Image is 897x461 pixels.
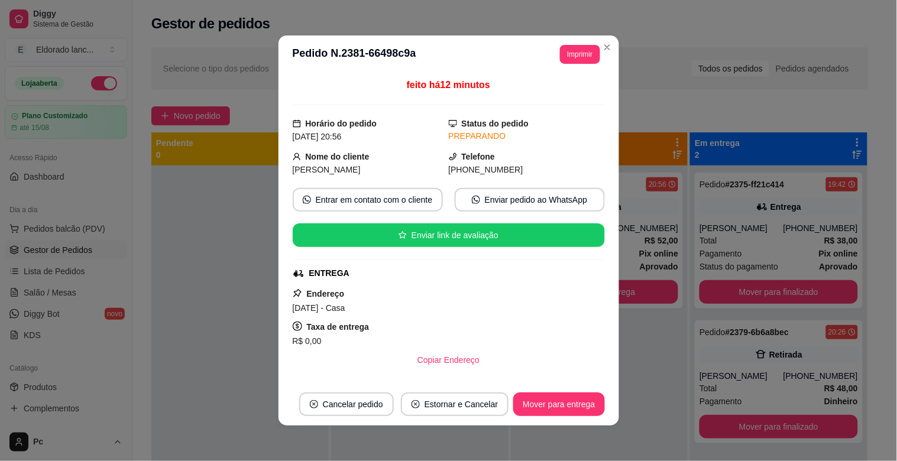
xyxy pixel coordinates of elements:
[293,288,302,298] span: pushpin
[449,152,457,161] span: phone
[412,400,420,408] span: close-circle
[401,392,509,416] button: close-circleEstornar e Cancelar
[293,132,342,141] span: [DATE] 20:56
[293,336,322,346] span: R$ 0,00
[449,130,605,142] div: PREPARANDO
[307,289,345,298] strong: Endereço
[513,392,604,416] button: Mover para entrega
[309,267,349,280] div: ENTREGA
[472,196,480,204] span: whats-app
[449,119,457,128] span: desktop
[598,38,617,57] button: Close
[307,322,370,332] strong: Taxa de entrega
[293,188,443,212] button: whats-appEntrar em contato com o cliente
[306,152,370,161] strong: Nome do cliente
[449,165,523,174] span: [PHONE_NUMBER]
[560,45,600,64] button: Imprimir
[310,400,318,408] span: close-circle
[293,152,301,161] span: user
[293,45,416,64] h3: Pedido N. 2381-66498c9a
[462,152,496,161] strong: Telefone
[293,322,302,331] span: dollar
[293,223,605,247] button: starEnviar link de avaliação
[399,231,407,239] span: star
[407,80,490,90] span: feito há 12 minutos
[303,196,311,204] span: whats-app
[293,303,345,313] span: [DATE] - Casa
[306,119,377,128] strong: Horário do pedido
[455,188,605,212] button: whats-appEnviar pedido ao WhatsApp
[408,348,489,372] button: Copiar Endereço
[293,165,361,174] span: [PERSON_NAME]
[293,119,301,128] span: calendar
[299,392,394,416] button: close-circleCancelar pedido
[462,119,529,128] strong: Status do pedido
